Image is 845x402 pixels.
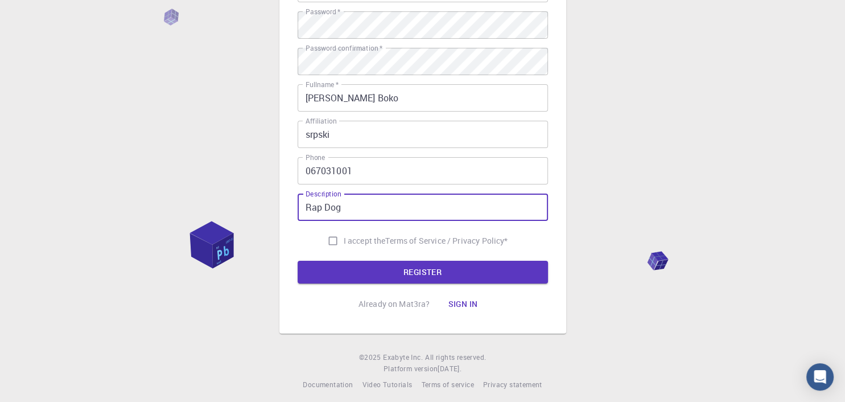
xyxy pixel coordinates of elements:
[483,379,542,391] a: Privacy statement
[306,7,340,17] label: Password
[385,235,508,247] a: Terms of Service / Privacy Policy*
[425,352,486,363] span: All rights reserved.
[303,380,353,389] span: Documentation
[383,352,423,363] a: Exabyte Inc.
[303,379,353,391] a: Documentation
[306,153,325,162] label: Phone
[344,235,386,247] span: I accept the
[806,363,834,391] div: Open Intercom Messenger
[438,363,461,375] a: [DATE].
[359,352,383,363] span: © 2025
[306,189,341,199] label: Description
[306,116,336,126] label: Affiliation
[421,379,473,391] a: Terms of service
[298,261,548,284] button: REGISTER
[483,380,542,389] span: Privacy statement
[306,43,382,53] label: Password confirmation
[385,235,508,247] p: Terms of Service / Privacy Policy *
[438,364,461,373] span: [DATE] .
[362,379,412,391] a: Video Tutorials
[384,363,438,375] span: Platform version
[306,80,339,89] label: Fullname
[421,380,473,389] span: Terms of service
[358,298,430,310] p: Already on Mat3ra?
[439,293,487,315] button: Sign in
[362,380,412,389] span: Video Tutorials
[383,352,423,362] span: Exabyte Inc.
